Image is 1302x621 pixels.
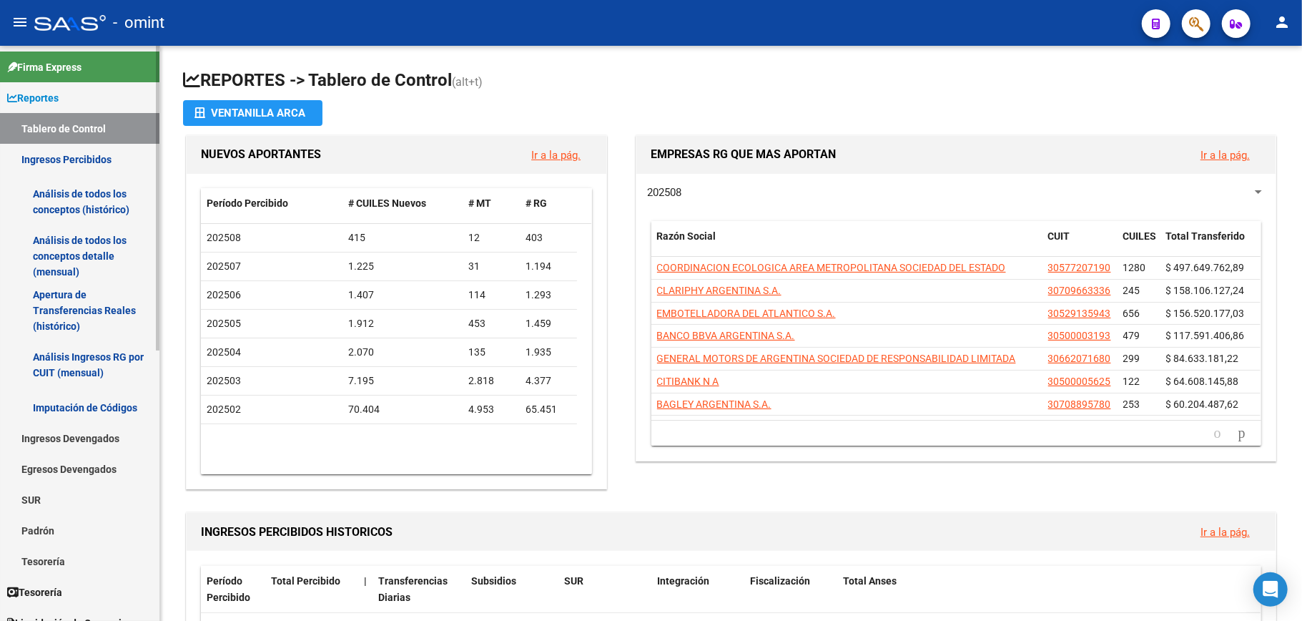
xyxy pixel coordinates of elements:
[1123,285,1140,296] span: 245
[1166,308,1245,319] span: $ 156.520.177,03
[1048,285,1111,296] span: 30709663336
[207,232,241,243] span: 202508
[11,14,29,31] mat-icon: menu
[463,188,520,219] datatable-header-cell: # MT
[201,566,265,613] datatable-header-cell: Período Percibido
[526,401,571,418] div: 65.451
[843,575,897,587] span: Total Anses
[657,398,771,410] span: BAGLEY ARGENTINA S.A.
[657,353,1016,364] span: GENERAL MOTORS DE ARGENTINA SOCIEDAD DE RESPONSABILIDAD LIMITADA
[201,525,393,539] span: INGRESOS PERCIBIDOS HISTORICOS
[201,147,321,161] span: NUEVOS APORTANTES
[348,316,457,332] div: 1.912
[1048,262,1111,273] span: 30577207190
[526,316,571,332] div: 1.459
[657,285,781,296] span: CLARIPHY ARGENTINA S.A.
[1123,330,1140,341] span: 479
[526,344,571,361] div: 1.935
[265,566,358,613] datatable-header-cell: Total Percibido
[1232,426,1252,441] a: go to next page
[468,373,514,389] div: 2.818
[526,287,571,303] div: 1.293
[837,566,1246,613] datatable-header-cell: Total Anses
[651,221,1042,268] datatable-header-cell: Razón Social
[207,404,241,415] span: 202502
[1166,285,1245,296] span: $ 158.106.127,24
[1253,572,1288,607] div: Open Intercom Messenger
[183,100,322,126] button: Ventanilla ARCA
[1123,230,1157,242] span: CUILES
[651,566,744,613] datatable-header-cell: Integración
[271,575,340,587] span: Total Percibido
[471,575,516,587] span: Subsidios
[1123,262,1146,273] span: 1280
[1123,398,1140,410] span: 253
[468,401,514,418] div: 4.953
[531,149,581,162] a: Ir a la pág.
[1042,221,1118,268] datatable-header-cell: CUIT
[348,344,457,361] div: 2.070
[1200,526,1250,539] a: Ir a la pág.
[657,262,1006,273] span: COORDINACION ECOLOGICA AREA METROPOLITANA SOCIEDAD DEL ESTADO
[207,575,250,603] span: Período Percibido
[1123,376,1140,387] span: 122
[526,258,571,275] div: 1.194
[744,566,837,613] datatable-header-cell: Fiscalización
[1189,142,1261,168] button: Ir a la pág.
[207,260,241,272] span: 202507
[657,376,719,387] span: CITIBANK N A
[7,585,62,600] span: Tesorería
[657,330,795,341] span: BANCO BBVA ARGENTINA S.A.
[657,230,716,242] span: Razón Social
[1200,149,1250,162] a: Ir a la pág.
[1048,376,1111,387] span: 30500005625
[342,188,463,219] datatable-header-cell: # CUILES Nuevos
[201,188,342,219] datatable-header-cell: Período Percibido
[207,318,241,329] span: 202505
[1166,398,1239,410] span: $ 60.204.487,62
[657,575,709,587] span: Integración
[348,287,457,303] div: 1.407
[348,373,457,389] div: 7.195
[373,566,465,613] datatable-header-cell: Transferencias Diarias
[348,230,457,246] div: 415
[1273,14,1291,31] mat-icon: person
[1166,262,1245,273] span: $ 497.649.762,89
[1048,353,1111,364] span: 30662071680
[1118,221,1160,268] datatable-header-cell: CUILES
[207,346,241,358] span: 202504
[452,75,483,89] span: (alt+t)
[194,100,311,126] div: Ventanilla ARCA
[651,147,836,161] span: EMPRESAS RG QUE MAS APORTAN
[364,575,367,587] span: |
[113,7,164,39] span: - omint
[7,90,59,106] span: Reportes
[526,230,571,246] div: 403
[468,316,514,332] div: 453
[520,188,577,219] datatable-header-cell: # RG
[647,186,681,199] span: 202508
[1160,221,1261,268] datatable-header-cell: Total Transferido
[657,308,836,319] span: EMBOTELLADORA DEL ATLANTICO S.A.
[1048,308,1111,319] span: 30529135943
[1123,353,1140,364] span: 299
[183,69,1279,94] h1: REPORTES -> Tablero de Control
[465,566,558,613] datatable-header-cell: Subsidios
[207,289,241,300] span: 202506
[1166,376,1239,387] span: $ 64.608.145,88
[1208,426,1228,441] a: go to previous page
[1048,230,1070,242] span: CUIT
[558,566,651,613] datatable-header-cell: SUR
[7,59,82,75] span: Firma Express
[468,287,514,303] div: 114
[378,575,448,603] span: Transferencias Diarias
[1048,330,1111,341] span: 30500003193
[348,401,457,418] div: 70.404
[564,575,583,587] span: SUR
[468,197,491,209] span: # MT
[468,258,514,275] div: 31
[1166,330,1245,341] span: $ 117.591.406,86
[468,230,514,246] div: 12
[526,373,571,389] div: 4.377
[468,344,514,361] div: 135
